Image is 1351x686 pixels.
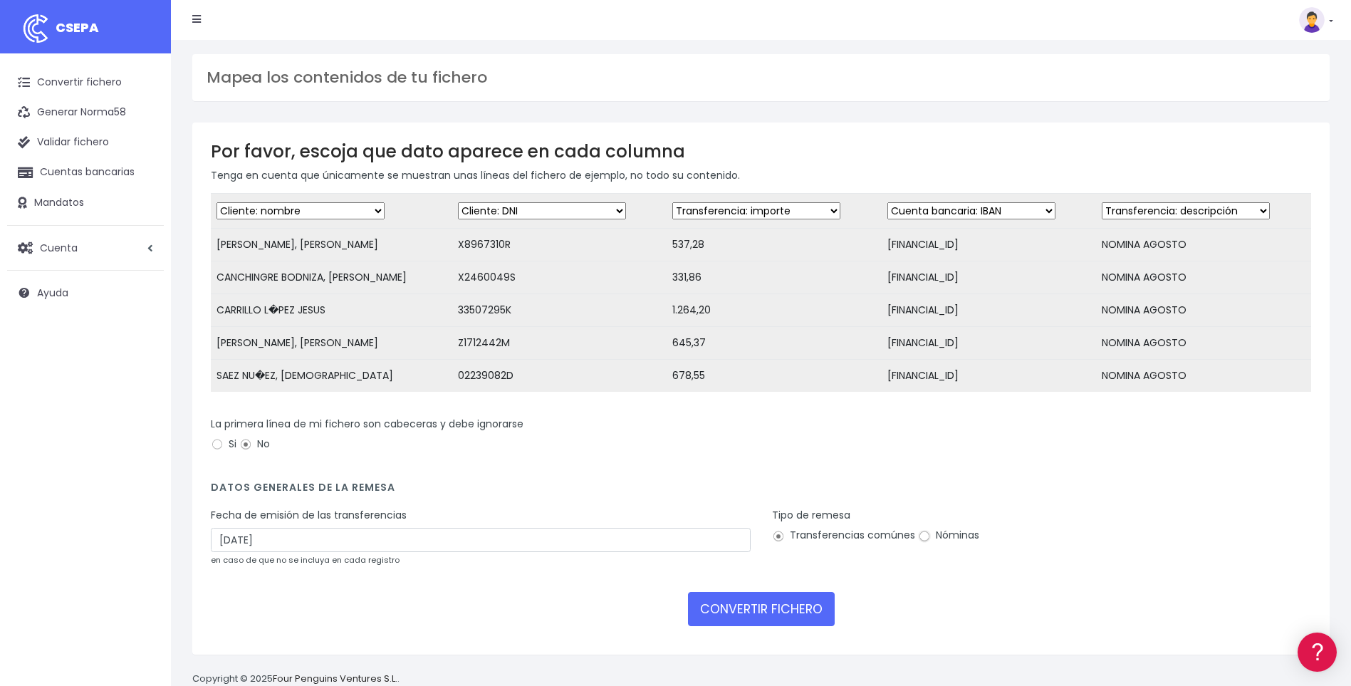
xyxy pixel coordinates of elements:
td: 1.264,20 [667,294,882,327]
td: 33507295K [452,294,667,327]
td: [FINANCIAL_ID] [882,229,1097,261]
h3: Por favor, escoja que dato aparece en cada columna [211,141,1311,162]
td: NOMINA AGOSTO [1096,294,1311,327]
img: profile [1299,7,1325,33]
td: 331,86 [667,261,882,294]
h3: Mapea los contenidos de tu fichero [207,68,1315,87]
a: Formatos [14,180,271,202]
label: La primera línea de mi fichero son cabeceras y debe ignorarse [211,417,523,432]
td: SAEZ NU�EZ, [DEMOGRAPHIC_DATA] [211,360,452,393]
td: X8967310R [452,229,667,261]
td: [PERSON_NAME], [PERSON_NAME] [211,327,452,360]
td: CARRILLO L�PEZ JESUS [211,294,452,327]
td: [FINANCIAL_ID] [882,327,1097,360]
div: Programadores [14,342,271,355]
label: Fecha de emisión de las transferencias [211,508,407,523]
a: Generar Norma58 [7,98,164,128]
a: Mandatos [7,188,164,218]
div: Convertir ficheros [14,157,271,171]
td: CANCHINGRE BODNIZA, [PERSON_NAME] [211,261,452,294]
a: Perfiles de empresas [14,246,271,269]
a: Cuentas bancarias [7,157,164,187]
small: en caso de que no se incluya en cada registro [211,554,400,566]
span: Ayuda [37,286,68,300]
img: logo [18,11,53,46]
label: Transferencias comúnes [772,528,915,543]
a: Videotutoriales [14,224,271,246]
a: Convertir fichero [7,68,164,98]
a: API [14,364,271,386]
label: No [239,437,270,452]
span: Cuenta [40,240,78,254]
td: NOMINA AGOSTO [1096,327,1311,360]
td: [FINANCIAL_ID] [882,294,1097,327]
a: Problemas habituales [14,202,271,224]
a: Four Penguins Ventures S.L. [273,672,397,685]
a: Ayuda [7,278,164,308]
p: Tenga en cuenta que únicamente se muestran unas líneas del fichero de ejemplo, no todo su contenido. [211,167,1311,183]
label: Tipo de remesa [772,508,850,523]
td: [PERSON_NAME], [PERSON_NAME] [211,229,452,261]
td: NOMINA AGOSTO [1096,360,1311,393]
button: Contáctanos [14,381,271,406]
td: 645,37 [667,327,882,360]
div: Facturación [14,283,271,296]
a: Validar fichero [7,128,164,157]
span: CSEPA [56,19,99,36]
td: X2460049S [452,261,667,294]
a: Cuenta [7,233,164,263]
td: 02239082D [452,360,667,393]
td: 678,55 [667,360,882,393]
a: Información general [14,121,271,143]
a: POWERED BY ENCHANT [196,410,274,424]
h4: Datos generales de la remesa [211,482,1311,501]
label: Si [211,437,236,452]
td: [FINANCIAL_ID] [882,360,1097,393]
td: 537,28 [667,229,882,261]
div: Información general [14,99,271,113]
td: Z1712442M [452,327,667,360]
td: NOMINA AGOSTO [1096,261,1311,294]
label: Nóminas [918,528,979,543]
td: [FINANCIAL_ID] [882,261,1097,294]
td: NOMINA AGOSTO [1096,229,1311,261]
button: CONVERTIR FICHERO [688,592,835,626]
a: General [14,306,271,328]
